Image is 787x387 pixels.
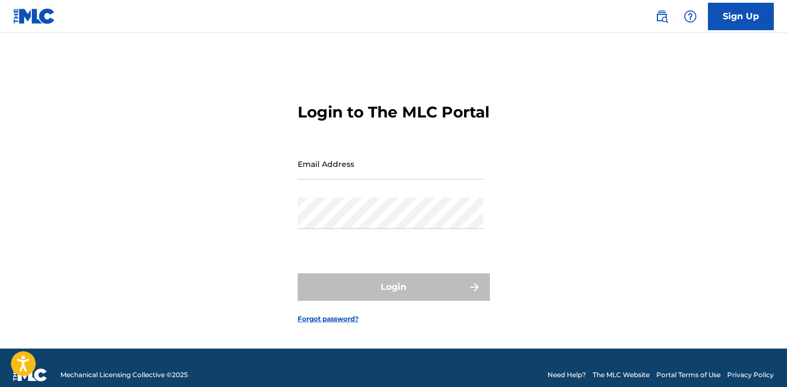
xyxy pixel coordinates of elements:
div: Help [679,5,701,27]
a: The MLC Website [593,370,650,380]
iframe: Chat Widget [732,334,787,387]
a: Forgot password? [298,314,359,324]
a: Sign Up [708,3,774,30]
a: Privacy Policy [727,370,774,380]
img: search [655,10,668,23]
span: Mechanical Licensing Collective © 2025 [60,370,188,380]
img: logo [13,368,47,382]
h3: Login to The MLC Portal [298,103,489,122]
img: MLC Logo [13,8,55,24]
a: Portal Terms of Use [656,370,721,380]
a: Need Help? [548,370,586,380]
img: help [684,10,697,23]
a: Public Search [651,5,673,27]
